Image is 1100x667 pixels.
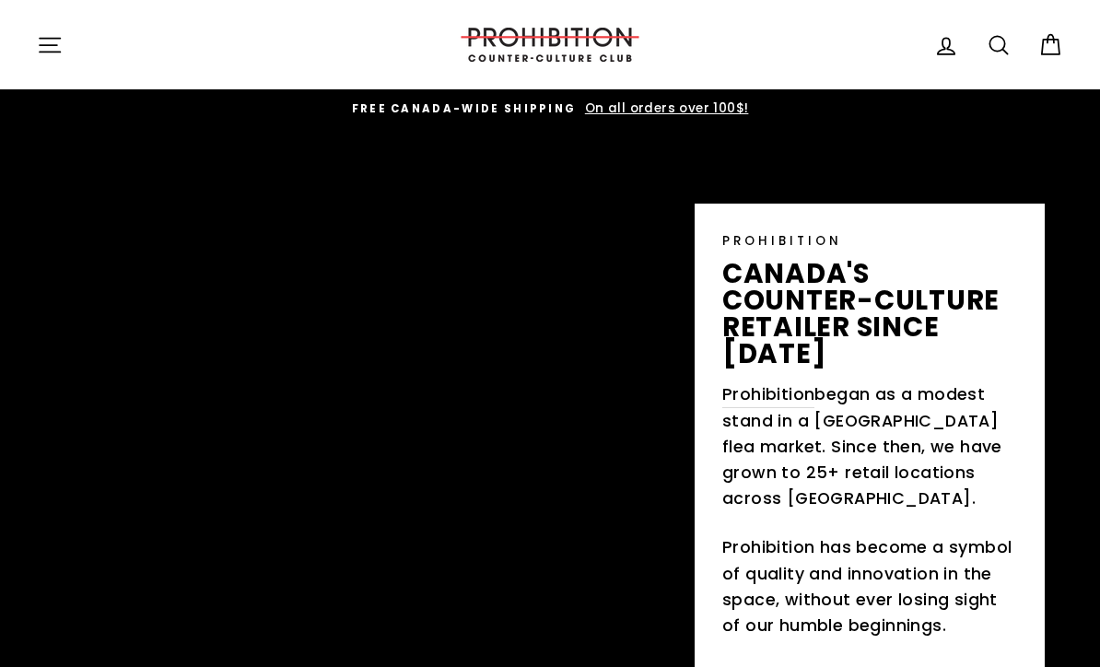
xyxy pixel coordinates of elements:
span: On all orders over 100$! [580,99,749,117]
p: canada's counter-culture retailer since [DATE] [722,260,1017,368]
p: PROHIBITION [722,231,1017,251]
p: Prohibition has become a symbol of quality and innovation in the space, without ever losing sight... [722,534,1017,638]
a: FREE CANADA-WIDE SHIPPING On all orders over 100$! [41,99,1059,119]
img: PROHIBITION COUNTER-CULTURE CLUB [458,28,642,62]
p: began as a modest stand in a [GEOGRAPHIC_DATA] flea market. Since then, we have grown to 25+ reta... [722,381,1017,512]
a: Prohibition [722,381,814,408]
span: FREE CANADA-WIDE SHIPPING [352,101,577,116]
